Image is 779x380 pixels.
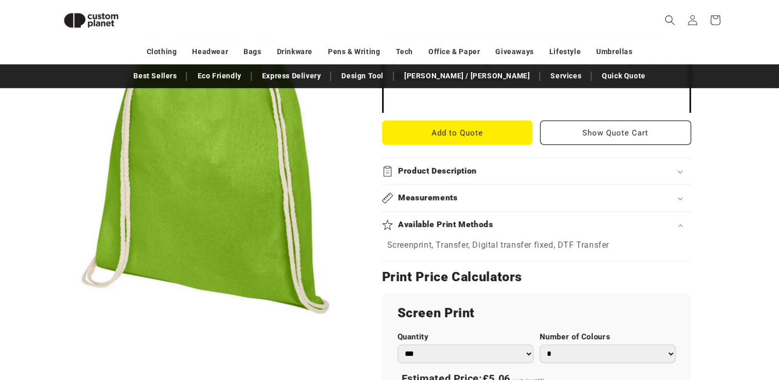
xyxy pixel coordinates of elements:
[257,67,326,85] a: Express Delivery
[382,212,691,238] summary: Available Print Methods
[596,43,632,61] a: Umbrellas
[540,332,676,342] label: Number of Colours
[399,67,535,85] a: [PERSON_NAME] / [PERSON_NAME]
[540,120,691,145] button: Show Quote Cart
[128,67,182,85] a: Best Sellers
[597,67,651,85] a: Quick Quote
[545,67,586,85] a: Services
[394,92,679,102] iframe: Customer reviews powered by Trustpilot
[398,166,477,177] h2: Product Description
[607,269,779,380] iframe: Chat Widget
[55,15,356,317] media-gallery: Gallery Viewer
[382,269,691,285] h2: Print Price Calculators
[395,43,412,61] a: Tech
[328,43,380,61] a: Pens & Writing
[147,43,177,61] a: Clothing
[397,305,676,321] h2: Screen Print
[397,332,533,342] label: Quantity
[387,240,609,250] span: Screenprint, Transfer, Digital transfer fixed, DTF Transfer
[55,4,127,37] img: Custom Planet
[382,120,533,145] button: Add to Quote
[495,43,533,61] a: Giveaways
[192,43,228,61] a: Headwear
[244,43,261,61] a: Bags
[398,219,493,230] h2: Available Print Methods
[192,67,246,85] a: Eco Friendly
[428,43,480,61] a: Office & Paper
[382,158,691,184] summary: Product Description
[336,67,389,85] a: Design Tool
[549,43,581,61] a: Lifestyle
[398,193,458,203] h2: Measurements
[659,9,681,31] summary: Search
[382,185,691,211] summary: Measurements
[277,43,313,61] a: Drinkware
